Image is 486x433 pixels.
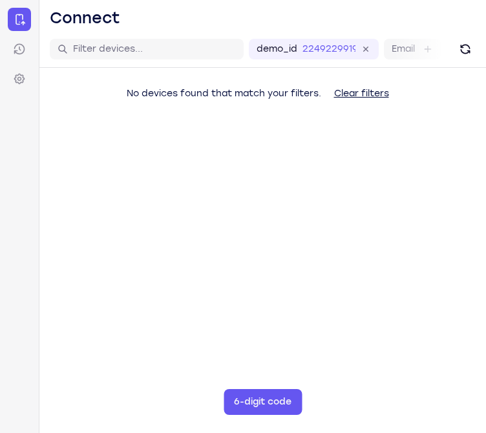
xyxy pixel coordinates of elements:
[8,8,31,31] a: Connect
[8,37,31,61] a: Sessions
[324,81,399,107] button: Clear filters
[392,43,415,56] label: Email
[127,88,321,99] span: No devices found that match your filters.
[73,43,236,56] input: Filter devices...
[257,43,297,56] label: demo_id
[224,389,302,415] button: 6-digit code
[50,8,120,28] h1: Connect
[455,39,476,59] button: Refresh
[8,67,31,90] a: Settings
